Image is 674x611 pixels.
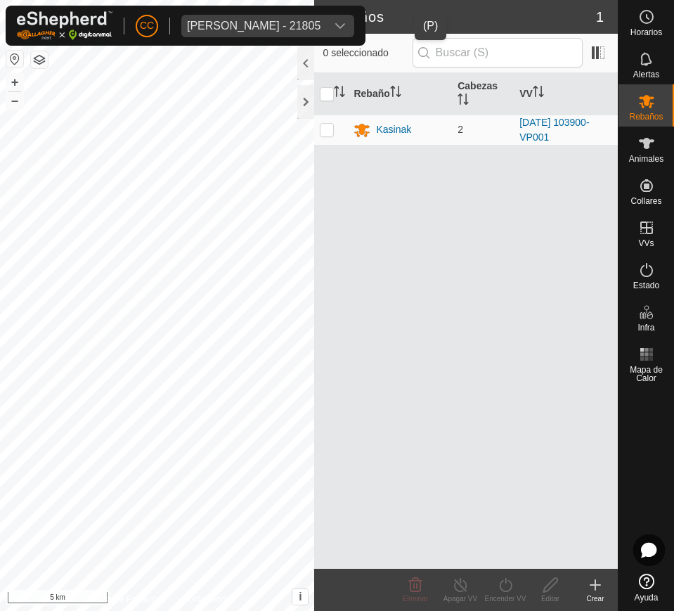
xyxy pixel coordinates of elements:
span: Rebaños [629,112,663,121]
span: Ana Maria Alduncin Baleztena - 21805 [181,15,326,37]
th: Cabezas [452,73,514,115]
button: i [292,589,308,605]
h2: Rebaños [323,8,595,25]
span: VVs [638,239,654,247]
span: Alertas [633,70,659,79]
span: i [299,591,302,603]
p-sorticon: Activar para ordenar [334,88,345,99]
span: 0 seleccionado [323,46,412,60]
span: Horarios [630,28,662,37]
span: Animales [629,155,663,163]
div: Editar [528,593,573,604]
div: Kasinak [376,122,411,137]
span: 1 [596,6,604,27]
button: Capas del Mapa [31,51,48,68]
p-sorticon: Activar para ordenar [533,88,544,99]
span: 2 [458,124,463,135]
div: Apagar VV [438,593,483,604]
span: Infra [637,323,654,332]
button: – [6,92,23,109]
span: CC [140,18,154,33]
th: VV [514,73,618,115]
span: Collares [630,197,661,205]
a: Contáctenos [183,593,230,605]
p-sorticon: Activar para ordenar [390,88,401,99]
a: [DATE] 103900-VP001 [519,117,589,143]
a: Política de Privacidad [84,593,165,605]
img: Logo Gallagher [17,11,112,40]
div: Crear [573,593,618,604]
span: Eliminar [403,595,428,603]
button: + [6,74,23,91]
input: Buscar (S) [413,38,583,67]
div: [PERSON_NAME] - 21805 [187,20,320,32]
div: dropdown trigger [326,15,354,37]
div: Encender VV [483,593,528,604]
span: Mapa de Calor [622,366,670,382]
th: Rebaño [348,73,452,115]
span: Estado [633,281,659,290]
p-sorticon: Activar para ordenar [458,96,469,107]
a: Ayuda [618,568,674,607]
button: Restablecer Mapa [6,51,23,67]
span: Ayuda [635,593,659,602]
